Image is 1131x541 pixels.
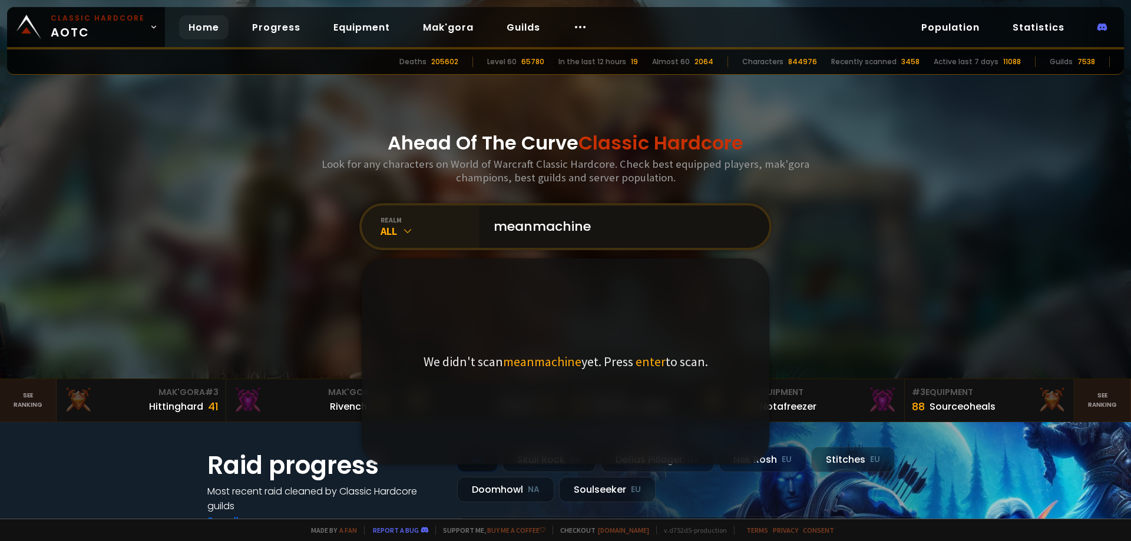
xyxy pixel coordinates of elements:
div: realm [381,215,479,224]
small: EU [870,454,880,466]
div: Deaths [399,57,426,67]
div: Recently scanned [831,57,897,67]
div: Notafreezer [760,399,816,414]
span: Made by [304,526,357,535]
a: Mak'Gora#2Rivench100 [226,379,396,421]
span: Support me, [435,526,545,535]
a: Seeranking [1074,379,1131,421]
span: Checkout [553,526,649,535]
a: Privacy [773,526,798,535]
h1: Ahead Of The Curve [388,129,743,157]
div: 3458 [901,57,920,67]
a: a fan [339,526,357,535]
small: Classic Hardcore [51,13,145,24]
span: meanmachine [503,353,581,370]
small: EU [631,484,641,496]
div: Active last 7 days [934,57,998,67]
a: Terms [746,526,768,535]
div: All [381,224,479,238]
a: Equipment [324,15,399,39]
a: [DOMAIN_NAME] [598,526,649,535]
h3: Look for any characters on World of Warcraft Classic Hardcore. Check best equipped players, mak'g... [317,157,814,184]
a: Progress [243,15,310,39]
div: Equipment [742,386,897,399]
a: Classic HardcoreAOTC [7,7,165,47]
div: Doomhowl [457,477,554,502]
a: Home [179,15,229,39]
span: enter [636,353,666,370]
h4: Most recent raid cleaned by Classic Hardcore guilds [207,484,443,513]
a: Statistics [1003,15,1074,39]
div: 205602 [431,57,458,67]
div: Level 60 [487,57,517,67]
div: 7538 [1077,57,1095,67]
input: Search a character... [487,205,755,248]
div: Rivench [330,399,367,414]
div: Equipment [912,386,1067,399]
div: Almost 60 [652,57,690,67]
small: EU [782,454,792,466]
div: 2064 [695,57,713,67]
span: v. d752d5 - production [656,526,727,535]
div: 844976 [788,57,817,67]
div: 65780 [521,57,544,67]
a: Report a bug [373,526,419,535]
div: 88 [912,399,925,414]
div: Sourceoheals [930,399,996,414]
p: We didn't scan yet. Press to scan. [424,353,708,370]
span: # 3 [912,386,925,398]
div: Hittinghard [149,399,203,414]
div: Mak'Gora [64,386,219,399]
div: Characters [742,57,783,67]
a: Mak'Gora#3Hittinghard41 [57,379,226,421]
span: # 3 [205,386,219,398]
a: See all progress [207,514,284,527]
a: Buy me a coffee [487,526,545,535]
h1: Raid progress [207,447,443,484]
div: Soulseeker [559,477,656,502]
div: 19 [631,57,638,67]
a: Population [912,15,989,39]
a: #2Equipment88Notafreezer [735,379,905,421]
a: Mak'gora [414,15,483,39]
div: In the last 12 hours [558,57,626,67]
div: Mak'Gora [233,386,388,399]
a: Consent [803,526,834,535]
a: #3Equipment88Sourceoheals [905,379,1074,421]
small: NA [528,484,540,496]
span: Classic Hardcore [578,130,743,156]
div: Nek'Rosh [719,447,806,472]
div: Guilds [1050,57,1073,67]
a: Guilds [497,15,550,39]
div: Stitches [811,447,895,472]
div: 41 [208,399,219,414]
span: AOTC [51,13,145,41]
div: 11088 [1003,57,1021,67]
